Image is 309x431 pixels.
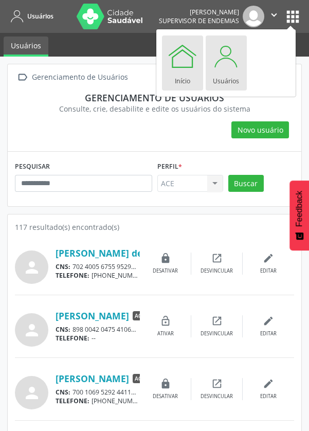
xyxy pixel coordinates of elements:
div: Desativar [153,393,178,400]
div: 702 4005 6755 9529 137.811.576-79 [56,262,140,271]
button: Novo usuário [231,121,289,139]
a: [PERSON_NAME] de [PERSON_NAME] [56,247,219,259]
a: [PERSON_NAME] [56,310,129,321]
span: Usuários [27,12,53,21]
span: ACE [133,374,147,383]
div: Desvincular [201,393,233,400]
button: Buscar [228,175,264,192]
i: lock_open [160,315,171,327]
span: CPF: [138,262,152,271]
i: open_in_new [211,378,223,389]
span: CNS: [56,262,70,271]
i: lock [160,378,171,389]
i: edit [263,378,274,389]
a: Usuários [4,37,48,57]
i: lock [160,253,171,264]
span: TELEFONE: [56,271,89,280]
span: CPF: [138,325,152,334]
i: edit [263,315,274,327]
span: Supervisor de Endemias [159,16,239,25]
div: 700 1069 5292 4411 131.199.936-11 [56,388,140,397]
span: Feedback [295,191,304,227]
div: Gerenciamento de Usuários [30,70,130,85]
span: Novo usuário [238,124,283,135]
span: TELEFONE: [56,397,89,405]
div: Consulte, crie, desabilite e edite os usuários do sistema [22,103,287,114]
a: [PERSON_NAME] [56,373,129,384]
div: 117 resultado(s) encontrado(s) [15,222,294,232]
div: Ativar [157,330,174,337]
label: PESQUISAR [15,159,50,175]
label: Perfil [157,159,182,175]
i: person [23,384,41,402]
span: CNS: [56,388,70,397]
div: [PHONE_NUMBER] [56,271,140,280]
div: [PERSON_NAME] [159,8,239,16]
div: -- [56,334,140,343]
span: ACE [133,311,147,320]
div: [PHONE_NUMBER] [56,397,140,405]
img: img [243,6,264,27]
button:  [264,6,284,27]
a:  Gerenciamento de Usuários [15,70,130,85]
div: Editar [260,267,277,275]
span: CPF: [138,388,152,397]
div: Desativar [153,267,178,275]
div: Editar [260,393,277,400]
a: Início [162,35,203,91]
a: Usuários [206,35,247,91]
i: person [23,321,41,339]
i: open_in_new [211,315,223,327]
i:  [15,70,30,85]
div: Desvincular [201,267,233,275]
span: CNS: [56,325,70,334]
div: Editar [260,330,277,337]
div: Gerenciamento de usuários [22,92,287,103]
button: apps [284,8,302,26]
div: Desvincular [201,330,233,337]
span: TELEFONE: [56,334,89,343]
a: Usuários [7,8,53,25]
i: person [23,258,41,277]
i: edit [263,253,274,264]
i:  [268,9,280,21]
i: open_in_new [211,253,223,264]
div: 898 0042 0475 4106 075.494.691-64 [56,325,140,334]
button: Feedback - Mostrar pesquisa [289,181,309,250]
